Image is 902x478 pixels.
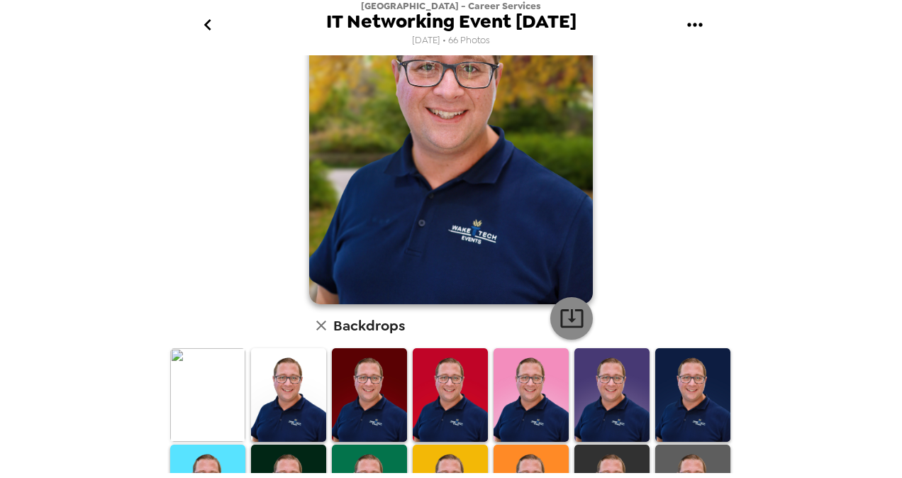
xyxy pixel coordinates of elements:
[672,2,718,48] button: gallery menu
[333,314,405,337] h6: Backdrops
[412,31,490,50] span: [DATE] • 66 Photos
[326,12,577,31] span: IT Networking Event [DATE]
[184,2,230,48] button: go back
[170,348,245,443] img: Original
